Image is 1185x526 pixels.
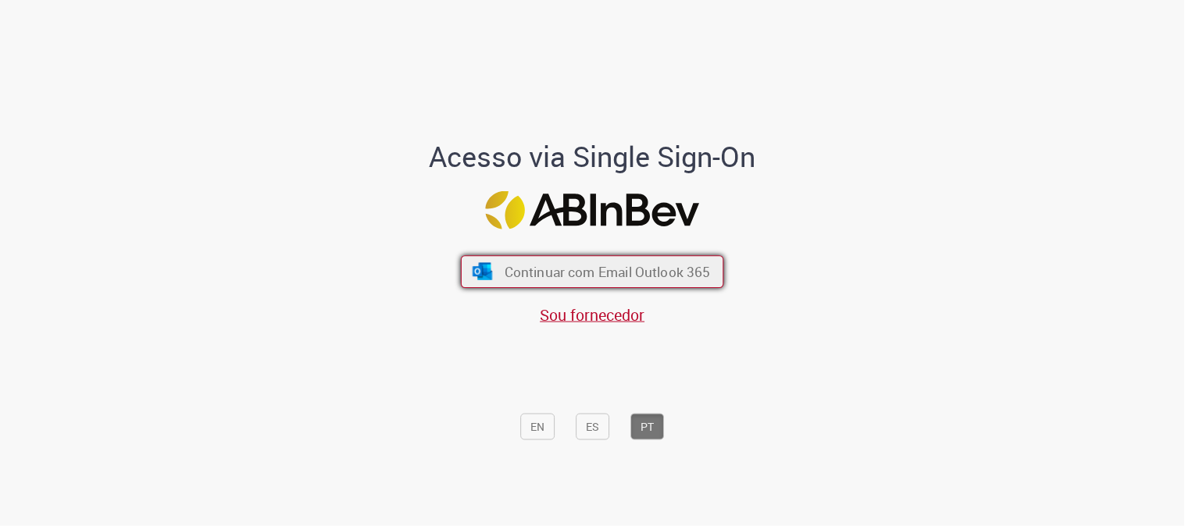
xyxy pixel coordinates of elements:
[471,263,494,280] img: ícone Azure/Microsoft 360
[631,414,665,440] button: PT
[461,255,724,288] button: ícone Azure/Microsoft 360 Continuar com Email Outlook 365
[521,414,555,440] button: EN
[505,263,711,281] span: Continuar com Email Outlook 365
[576,414,610,440] button: ES
[541,304,645,325] a: Sou fornecedor
[376,141,809,172] h1: Acesso via Single Sign-On
[486,190,700,229] img: Logo ABInBev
